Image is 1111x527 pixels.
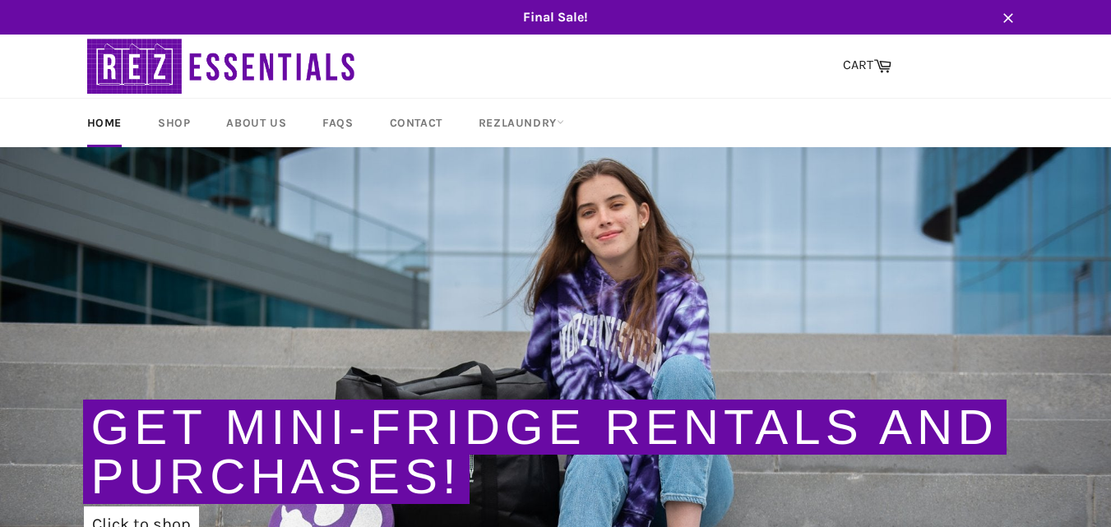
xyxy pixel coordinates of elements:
a: Home [71,99,138,147]
a: RezLaundry [462,99,581,147]
a: Shop [141,99,206,147]
a: Get Mini-Fridge Rentals and Purchases! [91,400,998,504]
img: RezEssentials [87,35,359,98]
span: Final Sale! [71,8,1041,26]
a: About Us [210,99,303,147]
a: CART [835,49,900,83]
a: FAQs [306,99,369,147]
a: Contact [373,99,459,147]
